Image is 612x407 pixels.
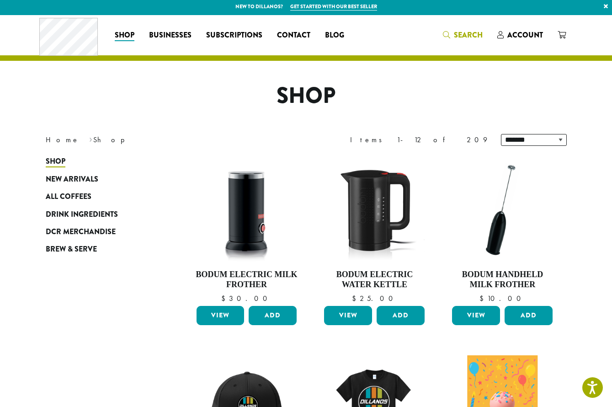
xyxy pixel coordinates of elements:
[454,30,483,40] span: Search
[249,306,297,325] button: Add
[221,294,229,303] span: $
[325,30,344,41] span: Blog
[324,306,372,325] a: View
[290,3,377,11] a: Get started with our best seller
[107,28,142,43] a: Shop
[115,30,134,41] span: Shop
[450,157,555,262] img: DP3927.01-002.png
[46,244,97,255] span: Brew & Serve
[46,171,155,188] a: New Arrivals
[277,30,310,41] span: Contact
[194,270,299,289] h4: Bodum Electric Milk Frother
[322,157,427,302] a: Bodum Electric Water Kettle $25.00
[46,223,155,241] a: DCR Merchandise
[46,174,98,185] span: New Arrivals
[149,30,192,41] span: Businesses
[206,30,262,41] span: Subscriptions
[322,270,427,289] h4: Bodum Electric Water Kettle
[505,306,553,325] button: Add
[436,27,490,43] a: Search
[46,135,80,145] a: Home
[46,191,91,203] span: All Coffees
[46,134,293,145] nav: Breadcrumb
[450,270,555,289] h4: Bodum Handheld Milk Frother
[377,306,425,325] button: Add
[507,30,543,40] span: Account
[221,294,271,303] bdi: 30.00
[194,157,299,262] img: DP3954.01-002.png
[89,131,92,145] span: ›
[352,294,360,303] span: $
[46,156,65,167] span: Shop
[46,209,118,220] span: Drink Ingredients
[322,157,427,262] img: DP3955.01.png
[46,153,155,170] a: Shop
[197,306,245,325] a: View
[46,205,155,223] a: Drink Ingredients
[46,241,155,258] a: Brew & Serve
[452,306,500,325] a: View
[39,83,574,109] h1: Shop
[450,157,555,302] a: Bodum Handheld Milk Frother $10.00
[194,157,299,302] a: Bodum Electric Milk Frother $30.00
[46,226,116,238] span: DCR Merchandise
[479,294,487,303] span: $
[352,294,397,303] bdi: 25.00
[350,134,487,145] div: Items 1-12 of 209
[479,294,525,303] bdi: 10.00
[46,188,155,205] a: All Coffees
